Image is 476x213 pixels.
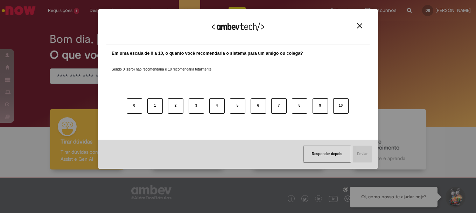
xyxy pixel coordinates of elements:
[212,22,264,31] img: Logo Ambevtech
[168,98,183,114] button: 2
[112,59,212,72] label: Sendo 0 (zero) não recomendaria e 10 recomendaria totalmente.
[355,23,364,29] button: Close
[251,98,266,114] button: 6
[333,98,349,114] button: 10
[313,98,328,114] button: 9
[271,98,287,114] button: 7
[147,98,163,114] button: 1
[303,146,351,162] button: Responder depois
[292,98,307,114] button: 8
[189,98,204,114] button: 3
[127,98,142,114] button: 0
[112,50,303,57] label: Em uma escala de 0 a 10, o quanto você recomendaria o sistema para um amigo ou colega?
[357,23,362,28] img: Close
[209,98,225,114] button: 4
[230,98,245,114] button: 5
